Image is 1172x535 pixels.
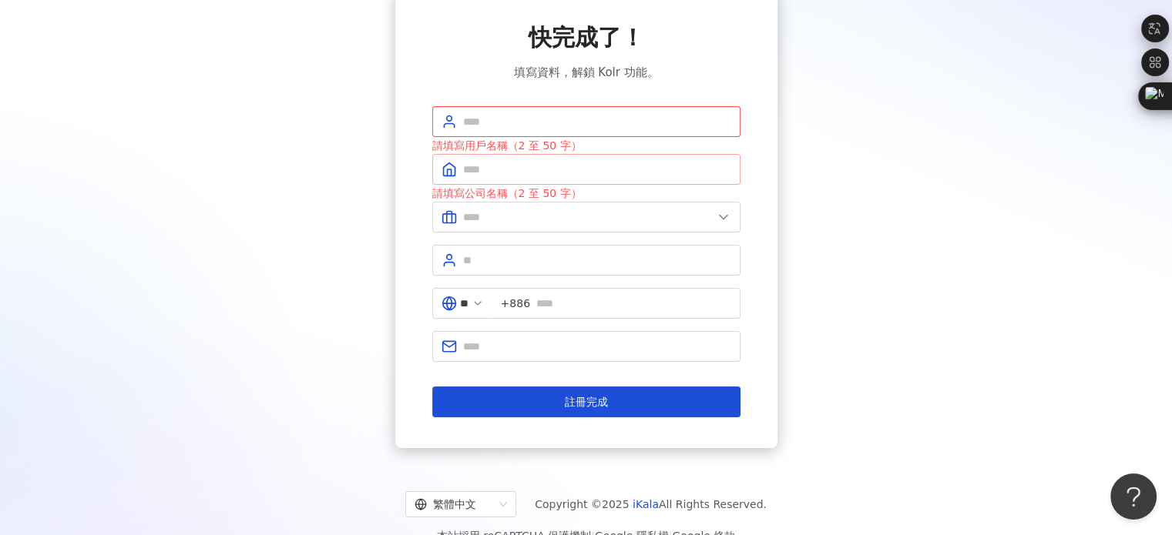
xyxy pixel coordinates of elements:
[529,22,644,54] span: 快完成了！
[501,295,530,312] span: +886
[633,498,659,510] a: iKala
[432,386,740,417] button: 註冊完成
[1110,473,1157,520] iframe: Help Scout Beacon - Open
[415,492,493,517] div: 繁體中文
[535,495,767,513] span: Copyright © 2025 All Rights Reserved.
[432,137,740,154] div: 請填寫用戶名稱（2 至 50 字）
[565,396,608,408] span: 註冊完成
[432,185,740,202] div: 請填寫公司名稱（2 至 50 字）
[513,63,658,82] span: 填寫資料，解鎖 Kolr 功能。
